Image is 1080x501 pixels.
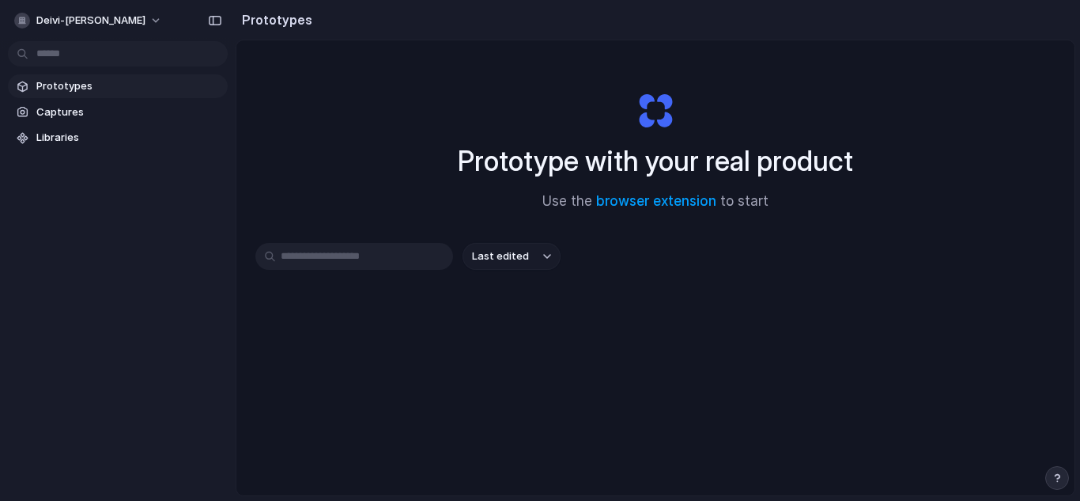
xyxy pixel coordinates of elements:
span: Last edited [472,249,529,264]
a: Libraries [8,126,228,150]
a: browser extension [596,193,716,209]
span: Use the to start [542,192,768,212]
a: Prototypes [8,74,228,98]
button: deivi-[PERSON_NAME] [8,8,170,33]
span: deivi-[PERSON_NAME] [36,13,145,28]
button: Last edited [463,243,561,270]
span: Libraries [36,130,221,146]
span: Captures [36,104,221,120]
h1: Prototype with your real product [458,140,853,182]
a: Captures [8,101,228,124]
span: Prototypes [36,78,221,94]
h2: Prototypes [236,10,312,29]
